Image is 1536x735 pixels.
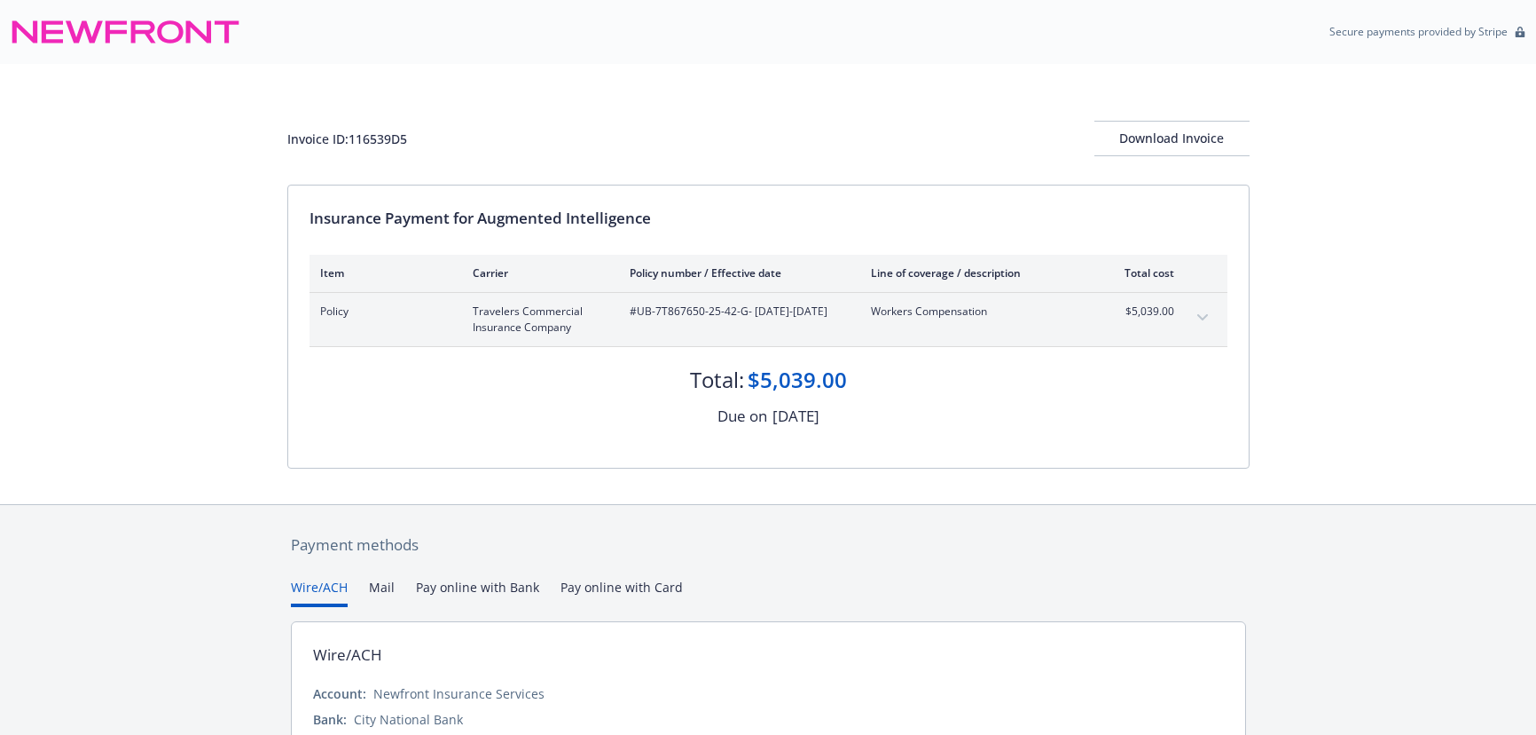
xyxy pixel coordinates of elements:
span: #UB-7T867650-25-42-G - [DATE]-[DATE] [630,304,842,320]
div: Total: [690,365,744,395]
div: Newfront Insurance Services [373,684,545,703]
div: Bank: [313,710,347,729]
button: expand content [1188,304,1217,332]
button: Wire/ACH [291,578,348,607]
button: Pay online with Bank [416,578,539,607]
span: Policy [320,304,444,320]
button: Mail [369,578,395,607]
span: Travelers Commercial Insurance Company [473,304,601,336]
div: Download Invoice [1094,122,1250,155]
div: Invoice ID: 116539D5 [287,130,407,148]
div: [DATE] [772,405,819,428]
div: Insurance Payment for Augmented Intelligence [310,207,1227,230]
button: Pay online with Card [560,578,683,607]
span: $5,039.00 [1108,304,1174,320]
div: Total cost [1108,265,1174,281]
div: Line of coverage / description [871,265,1079,281]
span: Workers Compensation [871,304,1079,320]
div: Policy number / Effective date [630,265,842,281]
div: Carrier [473,265,601,281]
p: Secure payments provided by Stripe [1329,24,1508,39]
div: $5,039.00 [748,365,847,395]
div: Item [320,265,444,281]
div: Due on [717,405,767,428]
div: PolicyTravelers Commercial Insurance Company#UB-7T867650-25-42-G- [DATE]-[DATE]Workers Compensati... [310,293,1227,346]
div: Wire/ACH [313,644,382,667]
div: City National Bank [354,710,463,729]
div: Account: [313,684,366,703]
div: Payment methods [291,533,1246,557]
button: Download Invoice [1094,121,1250,156]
